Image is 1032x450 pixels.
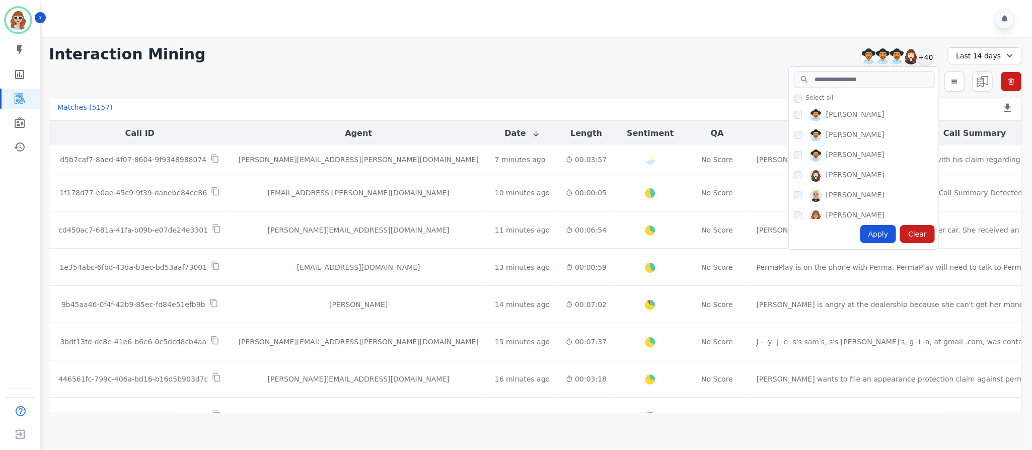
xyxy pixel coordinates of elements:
[826,170,884,182] div: [PERSON_NAME]
[947,47,1022,64] div: Last 14 days
[566,411,607,421] div: 00:07:37
[61,299,205,310] p: 9b45aa46-0f4f-42b9-85ec-fd84e51efb9b
[826,210,884,222] div: [PERSON_NAME]
[504,127,540,139] button: Date
[495,188,550,198] div: 10 minutes ago
[495,337,550,347] div: 15 minutes ago
[701,262,733,272] div: No Score
[495,299,550,310] div: 14 minutes ago
[701,155,733,165] div: No Score
[495,411,550,421] div: 16 minutes ago
[239,225,479,235] div: [PERSON_NAME][EMAIL_ADDRESS][DOMAIN_NAME]
[495,225,550,235] div: 11 minutes ago
[566,374,607,384] div: 00:03:18
[6,8,30,32] img: Bordered avatar
[826,190,884,202] div: [PERSON_NAME]
[943,127,1006,139] button: Call Summary
[701,225,733,235] div: No Score
[806,94,834,102] span: Select all
[701,374,733,384] div: No Score
[826,149,884,162] div: [PERSON_NAME]
[495,155,546,165] div: 7 minutes ago
[58,374,208,384] p: 446561fc-799c-406a-bd16-b16d5b903d7c
[566,337,607,347] div: 00:07:37
[826,129,884,141] div: [PERSON_NAME]
[60,337,206,347] p: 3bdf13fd-dc8e-41e6-b6e6-0c5dcd8cb4aa
[239,337,479,347] div: [PERSON_NAME][EMAIL_ADDRESS][PERSON_NAME][DOMAIN_NAME]
[566,155,607,165] div: 00:03:57
[495,262,550,272] div: 13 minutes ago
[917,48,934,65] div: +40
[566,188,607,198] div: 00:00:05
[57,102,113,116] div: Matches ( 5157 )
[860,225,897,243] div: Apply
[239,411,479,421] div: [PERSON_NAME][EMAIL_ADDRESS][PERSON_NAME][DOMAIN_NAME]
[58,225,208,235] p: cd450ac7-681a-41fa-b09b-e07de24e3301
[711,127,724,139] button: QA
[495,374,550,384] div: 16 minutes ago
[239,188,479,198] div: [EMAIL_ADDRESS][PERSON_NAME][DOMAIN_NAME]
[566,262,607,272] div: 00:00:59
[59,411,208,421] p: 09926508-d847-4103-ada9-16be9b8f4f3d
[570,127,602,139] button: Length
[566,225,607,235] div: 00:06:54
[701,337,733,347] div: No Score
[826,109,884,121] div: [PERSON_NAME]
[59,262,207,272] p: 1e354abc-6fbd-43da-b3ec-bd53aaf73001
[239,262,479,272] div: [EMAIL_ADDRESS][DOMAIN_NAME]
[49,45,206,63] h1: Interaction Mining
[566,299,607,310] div: 00:07:02
[900,225,935,243] div: Clear
[239,155,479,165] div: [PERSON_NAME][EMAIL_ADDRESS][PERSON_NAME][DOMAIN_NAME]
[59,188,207,198] p: 1f178d77-e0ae-45c9-9f39-dabebe84ce86
[345,127,372,139] button: Agent
[701,299,733,310] div: No Score
[701,411,733,421] div: No Score
[701,188,733,198] div: No Score
[239,374,479,384] div: [PERSON_NAME][EMAIL_ADDRESS][DOMAIN_NAME]
[60,155,206,165] p: d5b7caf7-8aed-4f07-8604-9f9348988074
[125,127,155,139] button: Call ID
[239,299,479,310] div: [PERSON_NAME]
[627,127,674,139] button: Sentiment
